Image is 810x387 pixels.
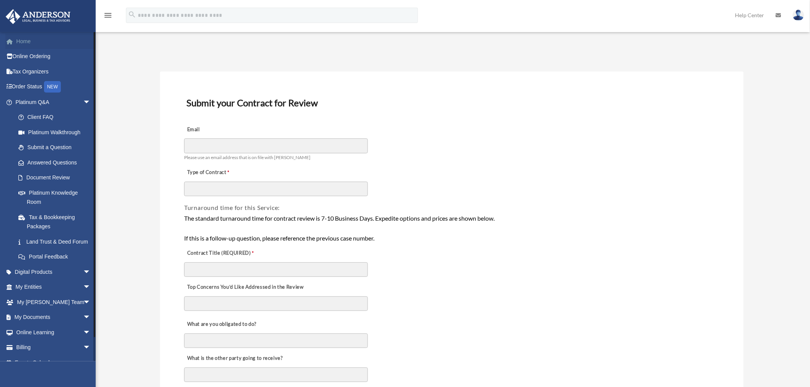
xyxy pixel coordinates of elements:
[184,282,306,293] label: Top Concerns You’d Like Addressed in the Review
[11,234,102,249] a: Land Trust & Deed Forum
[11,249,102,265] a: Portal Feedback
[103,11,113,20] i: menu
[5,310,102,325] a: My Documentsarrow_drop_down
[184,319,261,330] label: What are you obligated to do?
[5,79,102,95] a: Order StatusNEW
[83,294,98,310] span: arrow_drop_down
[83,325,98,340] span: arrow_drop_down
[11,140,102,155] a: Submit a Question
[184,167,261,178] label: Type of Contract
[5,94,102,110] a: Platinum Q&Aarrow_drop_down
[83,310,98,325] span: arrow_drop_down
[184,204,280,211] span: Turnaround time for this Service:
[793,10,804,21] img: User Pic
[5,325,102,340] a: Online Learningarrow_drop_down
[3,9,73,24] img: Anderson Advisors Platinum Portal
[103,13,113,20] a: menu
[11,155,102,170] a: Answered Questions
[11,185,102,210] a: Platinum Knowledge Room
[184,154,310,160] span: Please use an email address that is on file with [PERSON_NAME]
[184,124,261,135] label: Email
[184,353,285,364] label: What is the other party going to receive?
[183,95,720,111] h3: Submit your Contract for Review
[83,280,98,295] span: arrow_drop_down
[44,81,61,93] div: NEW
[5,280,102,295] a: My Entitiesarrow_drop_down
[5,49,102,64] a: Online Ordering
[11,125,102,140] a: Platinum Walkthrough
[83,340,98,356] span: arrow_drop_down
[5,264,102,280] a: Digital Productsarrow_drop_down
[5,294,102,310] a: My [PERSON_NAME] Teamarrow_drop_down
[128,10,136,19] i: search
[184,213,720,243] div: The standard turnaround time for contract review is 7-10 Business Days. Expedite options and pric...
[11,210,102,234] a: Tax & Bookkeeping Packages
[5,64,102,79] a: Tax Organizers
[5,34,102,49] a: Home
[11,170,98,185] a: Document Review
[11,110,102,125] a: Client FAQ
[184,248,261,259] label: Contract Title (REQUIRED)
[83,94,98,110] span: arrow_drop_down
[5,340,102,355] a: Billingarrow_drop_down
[5,355,102,370] a: Events Calendar
[83,264,98,280] span: arrow_drop_down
